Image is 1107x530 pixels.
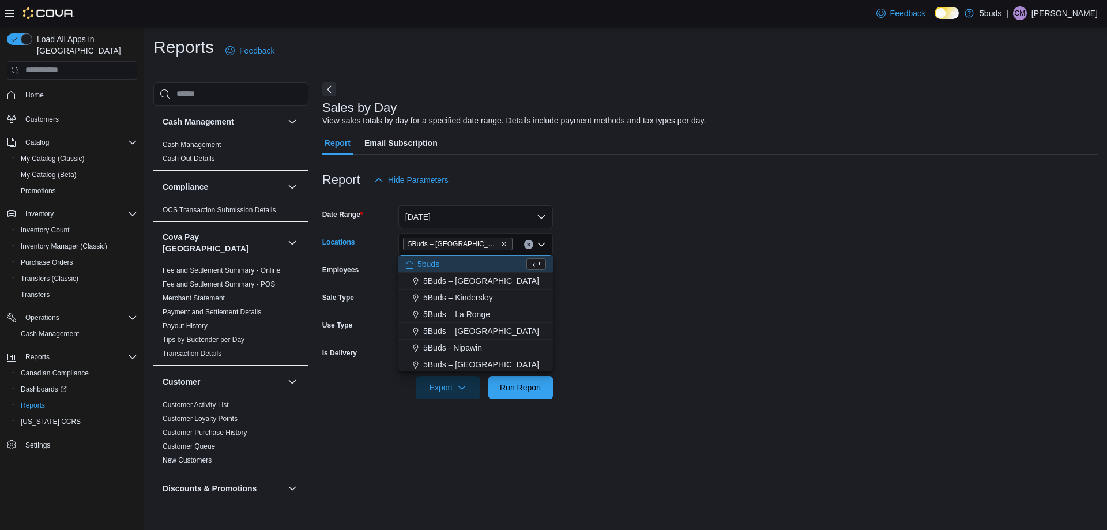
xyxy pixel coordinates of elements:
span: Feedback [890,7,925,19]
span: Export [423,376,473,399]
div: Cova Pay [GEOGRAPHIC_DATA] [153,264,308,365]
button: 5Buds - Nipawin [398,340,553,356]
button: 5Buds – La Ronge [398,306,553,323]
span: My Catalog (Beta) [21,170,77,179]
button: Discounts & Promotions [285,482,299,495]
span: 5Buds – Kindersley [423,292,493,303]
span: My Catalog (Classic) [16,152,137,166]
span: 5Buds – La Ronge [423,309,490,320]
span: Cash Management [16,327,137,341]
button: Compliance [163,181,283,193]
span: Inventory [25,209,54,219]
h3: Sales by Day [322,101,397,115]
a: Inventory Manager (Classic) [16,239,112,253]
a: Transfers [16,288,54,302]
button: [DATE] [398,205,553,228]
span: Reports [21,401,45,410]
a: New Customers [163,456,212,464]
button: 5Buds – Kindersley [398,290,553,306]
span: Customer Loyalty Points [163,414,238,423]
a: Dashboards [16,382,71,396]
a: Transfers (Classic) [16,272,83,285]
a: Cash Management [163,141,221,149]
label: Locations [322,238,355,247]
h3: Compliance [163,181,208,193]
a: Merchant Statement [163,294,225,302]
div: Compliance [153,203,308,221]
p: [PERSON_NAME] [1031,6,1098,20]
a: Tips by Budtender per Day [163,336,244,344]
button: Inventory [21,207,58,221]
span: Inventory Manager (Classic) [16,239,137,253]
span: Transaction Details [163,349,221,358]
a: Fee and Settlement Summary - Online [163,266,281,275]
a: Inventory Count [16,223,74,237]
a: Payout History [163,322,208,330]
span: 5buds [417,258,439,270]
div: Choose from the following options [398,256,553,440]
span: Settings [25,441,50,450]
span: Feedback [239,45,274,57]
a: Settings [21,438,55,452]
span: Cash Management [163,140,221,149]
button: My Catalog (Classic) [12,151,142,167]
span: 5Buds – [GEOGRAPHIC_DATA] [423,359,539,370]
span: Email Subscription [364,131,438,155]
h3: Discounts & Promotions [163,483,257,494]
span: 5Buds - Nipawin [423,342,482,354]
label: Employees [322,265,359,275]
span: Purchase Orders [16,255,137,269]
button: [US_STATE] CCRS [12,414,142,430]
span: Canadian Compliance [16,366,137,380]
button: Transfers (Classic) [12,270,142,287]
a: Feedback [872,2,930,25]
button: Operations [2,310,142,326]
span: Inventory Count [21,225,70,235]
span: Payment and Settlement Details [163,307,261,317]
button: Cash Management [12,326,142,342]
button: Inventory Manager (Classic) [12,238,142,254]
label: Is Delivery [322,348,357,358]
button: Catalog [2,134,142,151]
h3: Customer [163,376,200,388]
a: My Catalog (Classic) [16,152,89,166]
a: OCS Transaction Submission Details [163,206,276,214]
h3: Cova Pay [GEOGRAPHIC_DATA] [163,231,283,254]
p: 5buds [980,6,1001,20]
span: Dashboards [21,385,67,394]
button: Customers [2,110,142,127]
a: [US_STATE] CCRS [16,415,85,428]
button: Catalog [21,136,54,149]
button: Close list of options [537,240,546,249]
button: Customer [285,375,299,389]
span: Cash Out Details [163,154,215,163]
label: Date Range [322,210,363,219]
a: Canadian Compliance [16,366,93,380]
span: Inventory [21,207,137,221]
label: Use Type [322,321,352,330]
span: Payout History [163,321,208,330]
span: Cash Management [21,329,79,339]
span: 5Buds – Yorkton [403,238,513,250]
button: Next [322,82,336,96]
button: Clear input [524,240,533,249]
button: Discounts & Promotions [163,483,283,494]
button: Cash Management [285,115,299,129]
button: Cash Management [163,116,283,127]
a: Feedback [221,39,279,62]
span: Dashboards [16,382,137,396]
a: Customer Purchase History [163,428,247,437]
button: Operations [21,311,64,325]
label: Sale Type [322,293,354,302]
button: Settings [2,437,142,453]
span: Customer Queue [163,442,215,451]
span: Operations [21,311,137,325]
a: Customer Activity List [163,401,229,409]
button: Cova Pay [GEOGRAPHIC_DATA] [285,236,299,250]
span: Transfers [16,288,137,302]
span: Reports [21,350,137,364]
button: 5Buds – [GEOGRAPHIC_DATA] [398,323,553,340]
a: Promotions [16,184,61,198]
span: Operations [25,313,59,322]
